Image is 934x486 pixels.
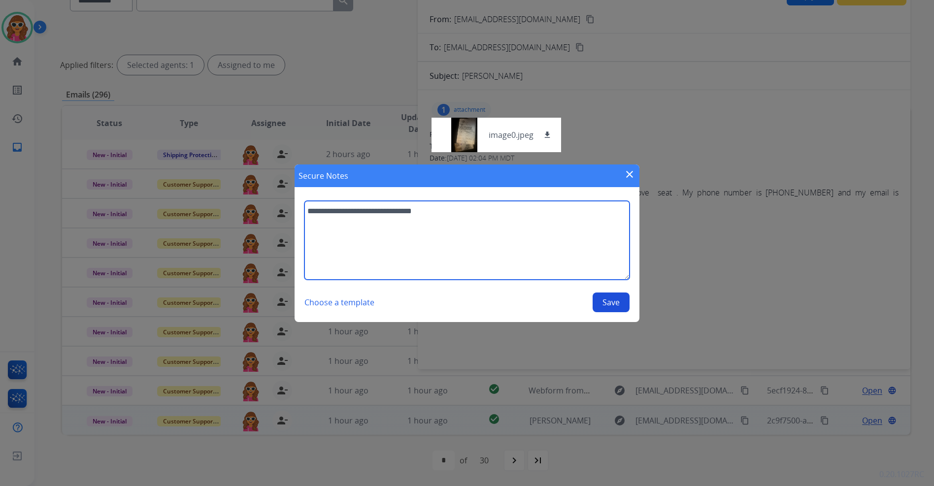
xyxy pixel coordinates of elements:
[879,468,924,480] p: 0.20.1027RC
[543,130,552,139] mat-icon: download
[304,292,374,312] button: Choose a template
[624,168,635,180] mat-icon: close
[299,170,348,182] h1: Secure Notes
[593,292,630,312] button: Save
[489,129,534,141] p: image0.jpeg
